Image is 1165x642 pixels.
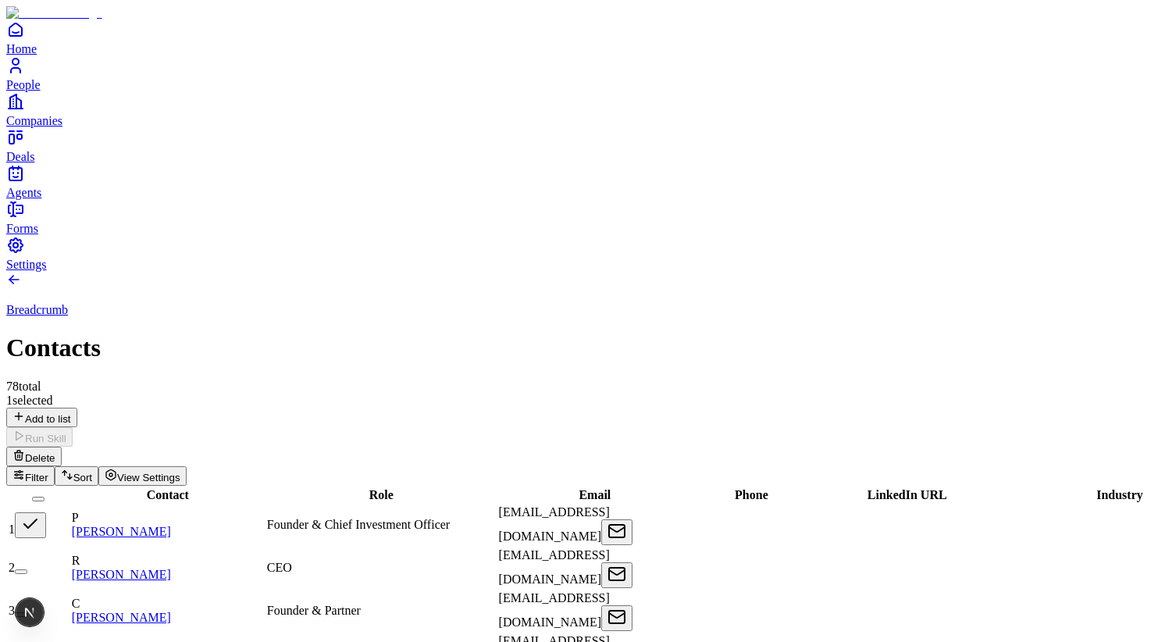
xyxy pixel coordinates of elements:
h1: Contacts [6,333,1159,362]
a: Breadcrumb [6,276,1159,317]
span: Founder & Chief Investment Officer [267,518,450,531]
a: Home [6,20,1159,55]
span: Email [579,488,611,501]
div: P [72,511,264,525]
a: Settings [6,236,1159,271]
span: Deals [6,150,34,163]
span: [EMAIL_ADDRESS][DOMAIN_NAME] [499,505,610,543]
div: C [72,597,264,611]
span: [EMAIL_ADDRESS][DOMAIN_NAME] [499,548,610,586]
span: Filter [25,472,48,483]
button: Filter [6,466,55,486]
button: Open [601,605,632,631]
button: Open [601,519,632,545]
span: Settings [6,258,47,271]
a: [PERSON_NAME] [72,611,171,624]
a: Deals [6,128,1159,163]
span: Industry [1096,488,1143,501]
span: Founder & Partner [267,604,361,617]
button: View Settings [98,466,187,486]
div: R [72,554,264,568]
p: Breadcrumb [6,303,1159,317]
button: Open [601,562,632,588]
a: [PERSON_NAME] [72,525,171,538]
span: Phone [735,488,768,501]
img: Item Brain Logo [6,6,102,20]
a: [PERSON_NAME] [72,568,171,581]
button: Run Skill [6,427,73,447]
span: Contact [147,488,189,501]
a: Forms [6,200,1159,235]
button: Delete [6,447,62,466]
span: Companies [6,114,62,127]
span: People [6,78,41,91]
span: 1 [9,523,15,536]
span: Agents [6,186,41,199]
span: LinkedIn URL [868,488,947,501]
span: 2 [9,561,15,574]
a: People [6,56,1159,91]
span: View Settings [117,472,180,483]
span: 3 [9,604,15,617]
button: Add to list [6,408,77,427]
span: Home [6,42,37,55]
span: [EMAIL_ADDRESS][DOMAIN_NAME] [499,591,610,629]
div: 1 selected [6,394,1159,408]
a: Agents [6,164,1159,199]
span: CEO [267,561,292,574]
div: 78 total [6,380,1159,394]
span: Role [369,488,394,501]
button: Sort [55,466,98,486]
span: Forms [6,222,38,235]
span: Sort [73,472,92,483]
a: Companies [6,92,1159,127]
